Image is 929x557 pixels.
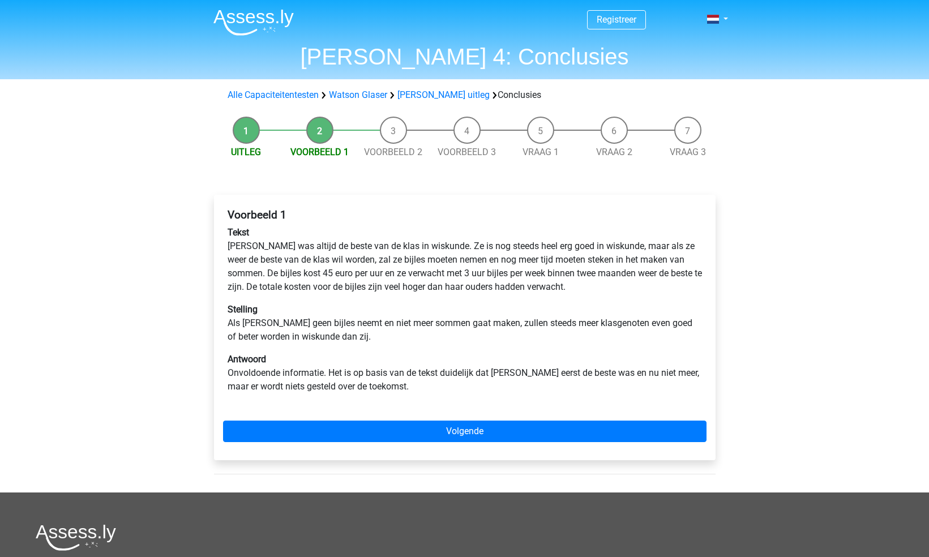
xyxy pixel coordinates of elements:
a: Registreer [597,14,636,25]
a: [PERSON_NAME] uitleg [397,89,490,100]
a: Volgende [223,421,707,442]
b: Voorbeeld 1 [228,208,286,221]
a: Watson Glaser [329,89,387,100]
div: Conclusies [223,88,707,102]
h1: [PERSON_NAME] 4: Conclusies [204,43,725,70]
b: Antwoord [228,354,266,365]
b: Tekst [228,227,249,238]
a: Vraag 1 [523,147,559,157]
a: Voorbeeld 1 [290,147,349,157]
b: Stelling [228,304,258,315]
p: Onvoldoende informatie. Het is op basis van de tekst duidelijk dat [PERSON_NAME] eerst de beste w... [228,353,702,393]
img: Assessly logo [36,524,116,551]
a: Alle Capaciteitentesten [228,89,319,100]
a: Vraag 2 [596,147,632,157]
p: [PERSON_NAME] was altijd de beste van de klas in wiskunde. Ze is nog steeds heel erg goed in wisk... [228,226,702,294]
a: Voorbeeld 3 [438,147,496,157]
p: Als [PERSON_NAME] geen bijles neemt en niet meer sommen gaat maken, zullen steeds meer klasgenote... [228,303,702,344]
a: Vraag 3 [670,147,706,157]
img: Assessly [213,9,294,36]
a: Uitleg [231,147,261,157]
a: Voorbeeld 2 [364,147,422,157]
